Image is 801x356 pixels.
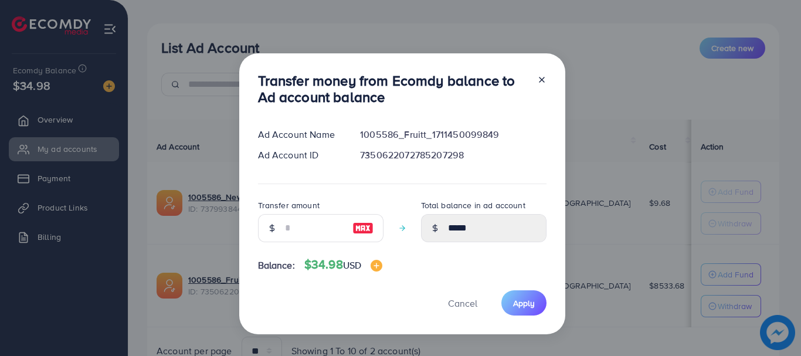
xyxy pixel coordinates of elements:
[304,257,382,272] h4: $34.98
[258,199,320,211] label: Transfer amount
[258,72,528,106] h3: Transfer money from Ecomdy balance to Ad account balance
[351,148,555,162] div: 7350622072785207298
[513,297,535,309] span: Apply
[249,128,351,141] div: Ad Account Name
[351,128,555,141] div: 1005586_Fruitt_1711450099849
[448,297,477,310] span: Cancel
[249,148,351,162] div: Ad Account ID
[258,259,295,272] span: Balance:
[352,221,374,235] img: image
[433,290,492,316] button: Cancel
[371,260,382,272] img: image
[343,259,361,272] span: USD
[421,199,525,211] label: Total balance in ad account
[501,290,547,316] button: Apply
